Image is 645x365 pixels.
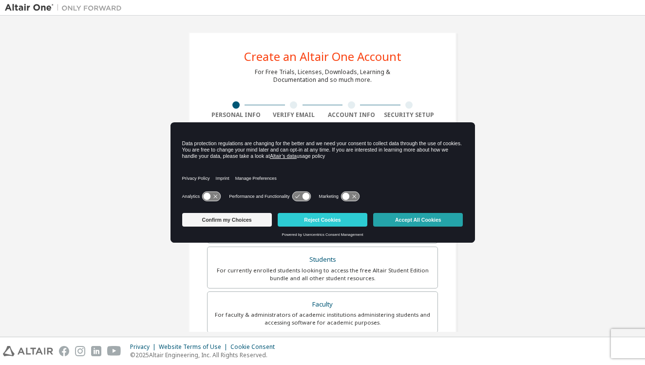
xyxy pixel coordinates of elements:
[213,267,432,282] div: For currently enrolled students looking to access the free Altair Student Edition bundle and all ...
[59,346,69,356] img: facebook.svg
[91,346,101,356] img: linkedin.svg
[244,51,401,62] div: Create an Altair One Account
[322,111,380,119] div: Account Info
[213,311,432,327] div: For faculty & administrators of academic institutions administering students and accessing softwa...
[207,111,265,119] div: Personal Info
[380,111,438,119] div: Security Setup
[213,253,432,267] div: Students
[213,298,432,311] div: Faculty
[107,346,121,356] img: youtube.svg
[3,346,53,356] img: altair_logo.svg
[159,343,230,351] div: Website Terms of Use
[265,111,323,119] div: Verify Email
[75,346,85,356] img: instagram.svg
[230,343,281,351] div: Cookie Consent
[130,351,281,359] p: © 2025 Altair Engineering, Inc. All Rights Reserved.
[130,343,159,351] div: Privacy
[255,68,390,84] div: For Free Trials, Licenses, Downloads, Learning & Documentation and so much more.
[5,3,127,13] img: Altair One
